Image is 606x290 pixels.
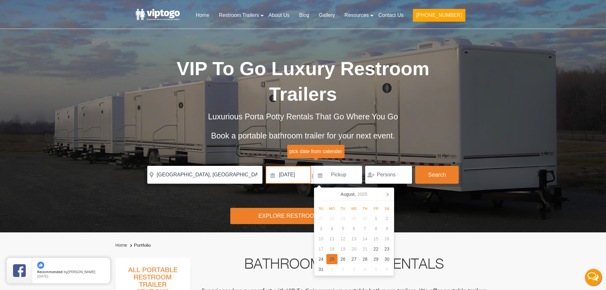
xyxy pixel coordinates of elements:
[208,112,398,121] span: Luxurious Porta Potty Rentals That Go Where You Go
[316,213,327,223] div: 27
[314,8,340,22] a: Gallery
[359,223,371,234] div: 7
[338,234,349,244] div: 12
[371,213,382,223] div: 1
[316,244,327,254] div: 17
[348,264,359,274] div: 3
[68,269,95,274] span: [PERSON_NAME]
[338,213,349,223] div: 29
[581,265,606,290] button: Live Chat
[371,234,382,244] div: 15
[115,243,127,248] a: Home
[287,145,345,158] span: pick date from calender
[408,8,470,25] a: [PHONE_NUMBER]
[316,205,327,212] div: Su
[37,269,63,274] span: Recommended
[326,244,338,254] div: 18
[359,213,371,223] div: 31
[359,244,371,254] div: 21
[381,213,393,223] div: 2
[326,234,338,244] div: 11
[191,8,214,22] a: Home
[381,234,393,244] div: 16
[371,244,382,254] div: 22
[211,131,395,140] span: Book a portable bathroom trailer for your next event.
[371,264,382,274] div: 5
[371,223,382,234] div: 8
[294,8,314,22] a: Blog
[338,189,370,199] div: August,
[326,264,338,274] div: 1
[316,254,327,264] div: 24
[348,234,359,244] div: 13
[312,166,313,186] span: |
[348,244,359,254] div: 20
[13,264,26,277] img: Review Rating
[316,234,327,244] div: 10
[371,205,382,212] div: Fr
[326,205,338,212] div: Mo
[373,8,408,22] a: Contact Us
[326,213,338,223] div: 28
[37,270,105,274] span: by
[381,254,393,264] div: 30
[381,264,393,274] div: 6
[338,244,349,254] div: 19
[365,166,412,184] input: Persons
[348,205,359,212] div: We
[230,208,376,224] div: Explore Restroom Trailers
[266,166,311,184] input: Delivery
[338,223,349,234] div: 5
[359,264,371,274] div: 4
[348,223,359,234] div: 6
[348,254,359,264] div: 27
[316,223,327,234] div: 3
[314,166,362,184] input: Pickup
[338,254,349,264] div: 26
[359,234,371,244] div: 14
[264,8,294,22] a: About Us
[326,254,338,264] div: 25
[359,205,371,212] div: Th
[371,254,382,264] div: 29
[214,8,264,22] a: Restroom Trailers
[381,205,393,212] div: Sa
[357,190,367,198] i: 2025
[147,166,262,184] input: Where do you need your restroom?
[415,166,459,184] button: Search
[326,223,338,234] div: 4
[37,274,48,279] span: [DATE]
[338,264,349,274] div: 2
[338,205,349,212] div: Tu
[199,258,490,273] h2: Bathroom Trailer Rentals
[316,264,327,274] div: 31
[381,244,393,254] div: 23
[359,254,371,264] div: 28
[340,8,373,22] a: Resources
[348,213,359,223] div: 30
[413,9,465,22] button: [PHONE_NUMBER]
[37,262,44,269] img: thumbs up icon
[381,223,393,234] div: 9
[177,58,429,105] span: VIP To Go Luxury Restroom Trailers
[129,242,151,249] li: Portfolio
